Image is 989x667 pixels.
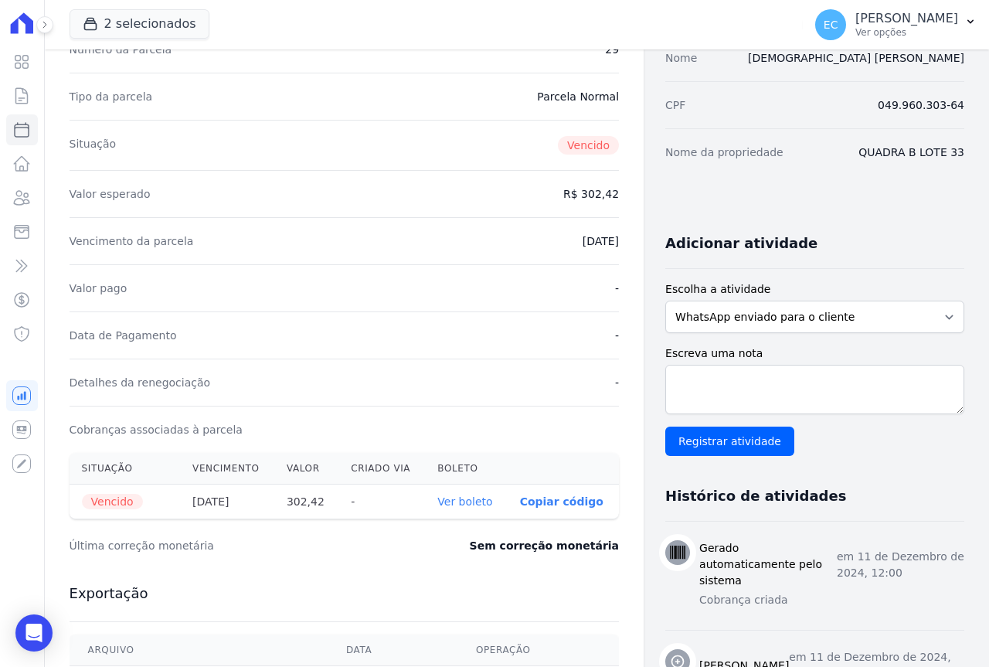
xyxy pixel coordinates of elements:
[878,97,964,113] dd: 049.960.303-64
[470,538,619,553] dd: Sem correção monetária
[70,328,177,343] dt: Data de Pagamento
[803,3,989,46] button: EC [PERSON_NAME] Ver opções
[699,592,964,608] p: Cobrança criada
[665,345,964,362] label: Escreva uma nota
[180,453,274,485] th: Vencimento
[520,495,603,508] button: Copiar código
[82,494,143,509] span: Vencido
[15,614,53,652] div: Open Intercom Messenger
[665,234,817,253] h3: Adicionar atividade
[748,52,964,64] a: [DEMOGRAPHIC_DATA] [PERSON_NAME]
[70,635,328,666] th: Arquivo
[274,485,338,519] th: 302,42
[70,538,394,553] dt: Última correção monetária
[665,281,964,298] label: Escolha a atividade
[665,97,685,113] dt: CPF
[837,549,964,581] p: em 11 de Dezembro de 2024, 12:00
[537,89,619,104] dd: Parcela Normal
[70,281,127,296] dt: Valor pago
[70,584,619,603] h3: Exportação
[615,328,619,343] dd: -
[328,635,457,666] th: Data
[665,487,846,505] h3: Histórico de atividades
[665,427,794,456] input: Registrar atividade
[425,453,507,485] th: Boleto
[563,186,619,202] dd: R$ 302,42
[70,136,117,155] dt: Situação
[558,136,619,155] span: Vencido
[858,145,964,160] dd: QUADRA B LOTE 33
[70,9,209,39] button: 2 selecionados
[699,540,837,589] h3: Gerado automaticamente pelo sistema
[583,233,619,249] dd: [DATE]
[70,422,243,437] dt: Cobranças associadas à parcela
[70,233,194,249] dt: Vencimento da parcela
[70,186,151,202] dt: Valor esperado
[457,635,619,666] th: Operação
[338,485,425,519] th: -
[338,453,425,485] th: Criado via
[70,453,181,485] th: Situação
[665,50,697,66] dt: Nome
[437,495,492,508] a: Ver boleto
[70,375,211,390] dt: Detalhes da renegociação
[70,89,153,104] dt: Tipo da parcela
[665,145,783,160] dt: Nome da propriedade
[615,281,619,296] dd: -
[615,375,619,390] dd: -
[274,453,338,485] th: Valor
[855,11,958,26] p: [PERSON_NAME]
[855,26,958,39] p: Ver opções
[180,485,274,519] th: [DATE]
[824,19,838,30] span: EC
